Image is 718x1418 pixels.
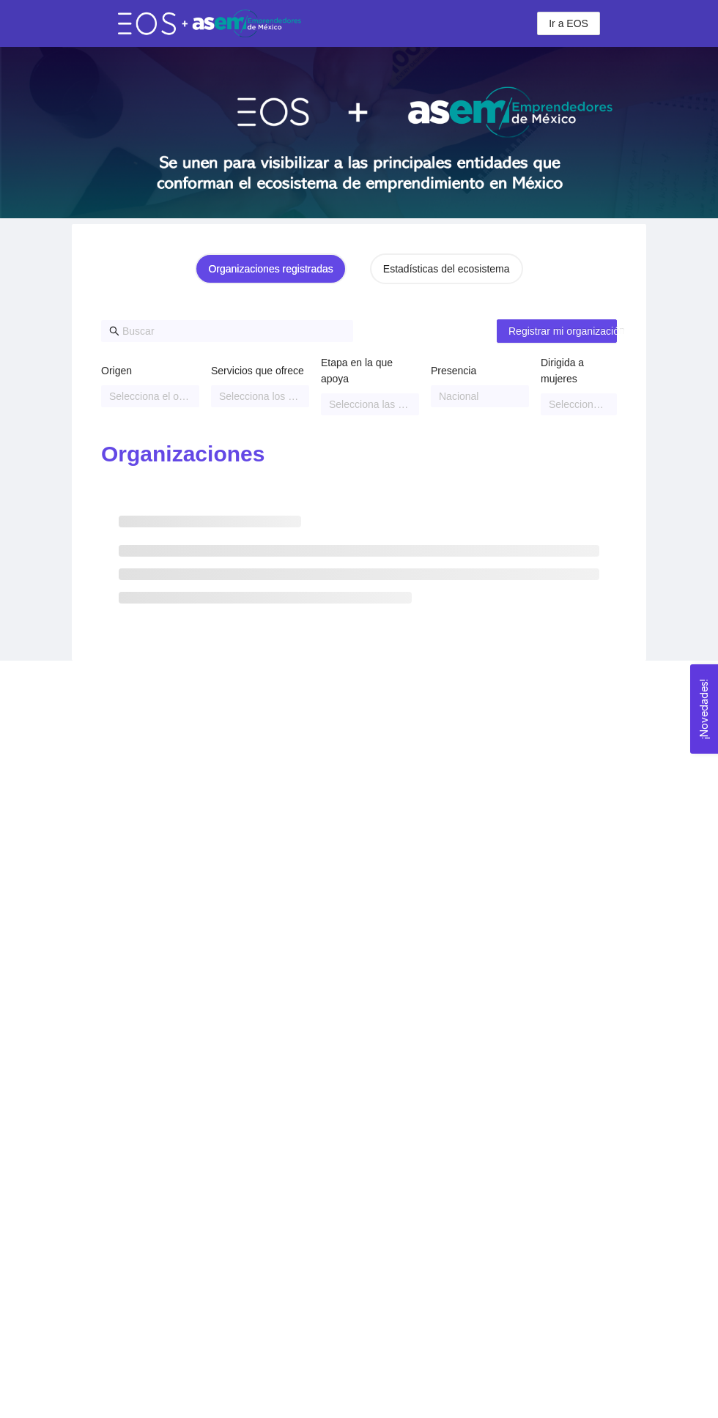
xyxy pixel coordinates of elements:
h2: Organizaciones [101,439,617,469]
input: Buscar [122,323,345,339]
button: Ir a EOS [537,12,600,35]
span: Ir a EOS [549,15,588,31]
label: Origen [101,363,132,379]
label: Etapa en la que apoya [321,354,419,387]
button: Open Feedback Widget [690,664,718,754]
button: Registrar mi organización [497,319,617,343]
div: Organizaciones registradas [208,261,333,277]
label: Servicios que ofrece [211,363,304,379]
label: Dirigida a mujeres [541,354,617,387]
span: Registrar mi organización [508,323,625,339]
span: search [109,326,119,336]
label: Presencia [431,363,476,379]
img: eos-asem-logo.38b026ae.png [118,10,301,37]
div: Estadísticas del ecosistema [383,261,510,277]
